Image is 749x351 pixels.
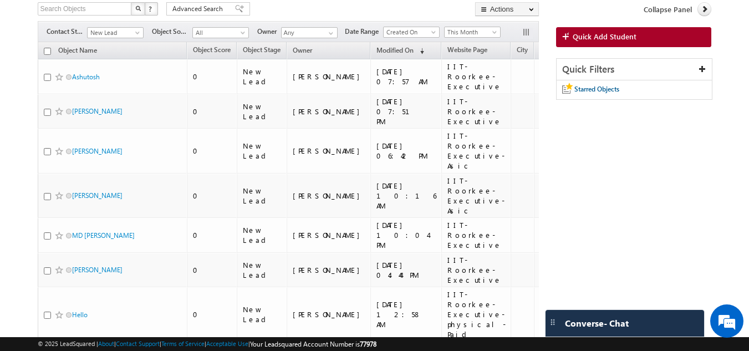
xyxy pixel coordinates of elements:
[72,311,88,319] a: Hello
[565,318,629,328] span: Converse - Chat
[442,44,493,58] a: Website Page
[243,45,281,54] span: Object Stage
[58,58,186,73] div: Chat with us now
[517,45,528,54] span: City
[193,28,246,38] span: All
[193,106,232,116] div: 0
[19,58,47,73] img: d_60004797649_company_0_60004797649
[243,141,282,161] div: New Lead
[193,191,232,201] div: 0
[72,266,123,274] a: [PERSON_NAME]
[193,265,232,275] div: 0
[72,147,123,155] a: [PERSON_NAME]
[98,340,114,347] a: About
[38,339,376,349] span: © 2025 LeadSquared | | | | |
[116,340,160,347] a: Contact Support
[376,46,414,54] span: Modified On
[243,186,282,206] div: New Lead
[72,73,100,81] a: Ashutosh
[149,4,154,13] span: ?
[293,191,365,201] div: [PERSON_NAME]
[384,27,436,37] span: Created On
[323,28,337,39] a: Show All Items
[193,72,232,82] div: 0
[376,96,436,126] div: [DATE] 07:51 PM
[360,340,376,348] span: 77978
[534,44,561,58] span: Actions
[293,309,365,319] div: [PERSON_NAME]
[243,67,282,87] div: New Lead
[447,45,487,54] span: Website Page
[447,62,506,91] div: IIT-Roorkee-Executive
[193,230,232,240] div: 0
[206,340,248,347] a: Acceptable Use
[556,27,712,47] a: Quick Add Student
[644,4,692,14] span: Collapse Panel
[187,44,236,58] a: Object Score
[182,6,208,32] div: Minimize live chat window
[72,107,123,115] a: [PERSON_NAME]
[72,191,123,200] a: [PERSON_NAME]
[151,272,201,287] em: Start Chat
[293,146,365,156] div: [PERSON_NAME]
[152,27,192,37] span: Object Source
[250,340,376,348] span: Your Leadsquared Account Number is
[447,176,506,216] div: IIT-Roorkee-Executive-Asic
[72,231,135,240] a: MD [PERSON_NAME]
[135,6,141,11] img: Search
[281,27,338,38] input: Type to Search
[145,2,158,16] button: ?
[511,44,533,58] a: City
[475,2,539,16] button: Actions
[293,106,365,116] div: [PERSON_NAME]
[293,46,312,54] span: Owner
[14,103,202,263] textarea: Type your message and hit 'Enter'
[447,96,506,126] div: IIT-Roorkee-Executive
[243,225,282,245] div: New Lead
[53,44,103,59] a: Object Name
[447,131,506,171] div: IIT-Roorkee-Executive-Asic
[376,220,436,250] div: [DATE] 10:04 PM
[415,47,424,55] span: (sorted descending)
[47,27,87,37] span: Contact Stage
[88,28,140,38] span: New Lead
[172,4,226,14] span: Advanced Search
[192,27,249,38] a: All
[548,318,557,327] img: carter-drag
[293,72,365,82] div: [PERSON_NAME]
[371,44,430,58] a: Modified On (sorted descending)
[376,299,436,329] div: [DATE] 12:58 AM
[447,289,506,339] div: IIT-Roorkee-Executive-physical-Paid
[237,44,286,58] a: Object Stage
[44,48,51,55] input: Check all records
[376,141,436,161] div: [DATE] 06:42 PM
[573,32,636,42] span: Quick Add Student
[376,67,436,87] div: [DATE] 07:57 AM
[557,59,712,80] div: Quick Filters
[161,340,205,347] a: Terms of Service
[445,27,497,37] span: This Month
[243,304,282,324] div: New Lead
[257,27,281,37] span: Owner
[193,45,231,54] span: Object Score
[383,27,440,38] a: Created On
[376,260,436,280] div: [DATE] 04:44 PM
[447,220,506,250] div: IIT-Roorkee-Executive
[243,260,282,280] div: New Lead
[293,265,365,275] div: [PERSON_NAME]
[243,101,282,121] div: New Lead
[193,309,232,319] div: 0
[293,230,365,240] div: [PERSON_NAME]
[376,181,436,211] div: [DATE] 10:16 AM
[193,146,232,156] div: 0
[574,85,619,93] span: Starred Objects
[345,27,383,37] span: Date Range
[447,255,506,285] div: IIT-Roorkee-Executive
[87,27,144,38] a: New Lead
[444,27,501,38] a: This Month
